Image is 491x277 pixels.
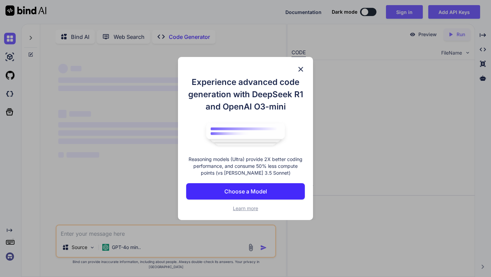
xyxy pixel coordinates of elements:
[186,183,305,200] button: Choose a Model
[186,156,305,176] p: Reasoning models (Ultra) provide 2X better coding performance, and consume 50% less compute point...
[186,76,305,113] h1: Experience advanced code generation with DeepSeek R1 and OpenAI O3-mini
[201,120,290,149] img: bind logo
[233,205,258,211] span: Learn more
[297,65,305,73] img: close
[224,187,267,195] p: Choose a Model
